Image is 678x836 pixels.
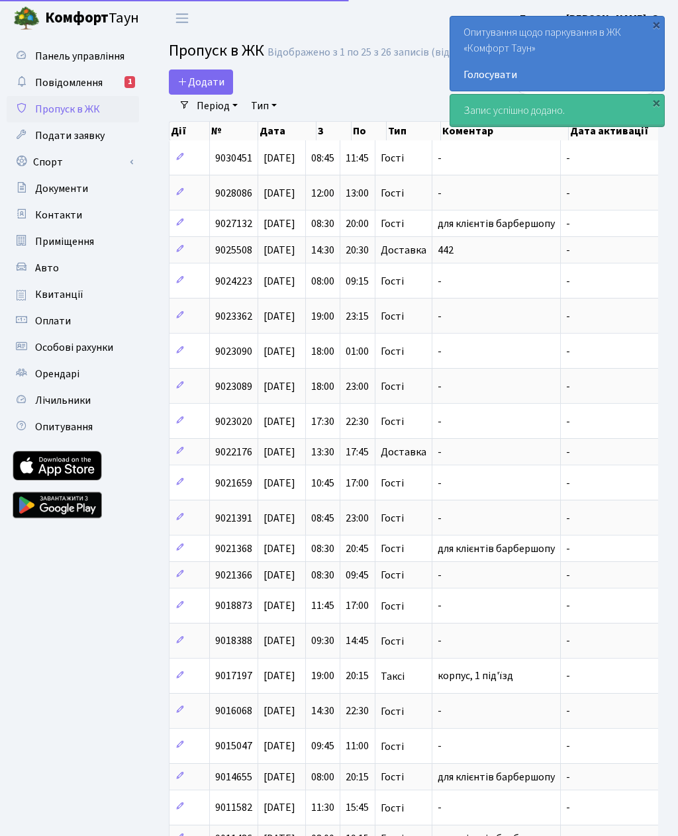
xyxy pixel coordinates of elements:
[566,770,570,784] span: -
[346,243,369,257] span: 20:30
[215,770,252,784] span: 9014655
[215,186,252,201] span: 9028086
[381,741,404,752] span: Гості
[438,151,442,165] span: -
[264,344,295,359] span: [DATE]
[7,255,139,281] a: Авто
[35,340,113,355] span: Особові рахунки
[450,95,664,126] div: Запис успішно додано.
[7,228,139,255] a: Приміщення
[438,541,555,556] span: для клієнтів барбершопу
[346,476,369,490] span: 17:00
[566,511,570,526] span: -
[566,634,570,649] span: -
[566,801,570,815] span: -
[381,513,404,524] span: Гості
[346,379,369,394] span: 23:00
[381,671,405,682] span: Таксі
[381,447,426,457] span: Доставка
[311,445,334,459] span: 13:30
[264,669,295,684] span: [DATE]
[264,414,295,429] span: [DATE]
[264,309,295,324] span: [DATE]
[346,669,369,684] span: 20:15
[7,122,139,149] a: Подати заявку
[381,416,404,427] span: Гості
[169,122,210,140] th: Дії
[650,18,663,31] div: ×
[264,151,295,165] span: [DATE]
[264,476,295,490] span: [DATE]
[381,188,404,199] span: Гості
[381,803,404,813] span: Гості
[438,379,442,394] span: -
[45,7,139,30] span: Таун
[566,379,570,394] span: -
[463,67,651,83] a: Голосувати
[7,70,139,96] a: Повідомлення1
[346,151,369,165] span: 11:45
[215,599,252,614] span: 9018873
[346,309,369,324] span: 23:15
[438,568,442,582] span: -
[13,5,40,32] img: logo.png
[387,122,441,140] th: Тип
[346,216,369,231] span: 20:00
[381,153,404,163] span: Гості
[346,445,369,459] span: 17:45
[346,634,369,649] span: 14:45
[267,46,575,59] div: Відображено з 1 по 25 з 26 записів (відфільтровано з 25 записів).
[381,601,404,612] span: Гості
[7,202,139,228] a: Контакти
[346,770,369,784] span: 20:15
[438,669,513,684] span: корпус, 1 під'їзд
[450,17,664,91] div: Опитування щодо паркування в ЖК «Комфорт Таун»
[346,599,369,614] span: 17:00
[215,801,252,815] span: 9011582
[215,216,252,231] span: 9027132
[215,541,252,556] span: 9021368
[215,704,252,719] span: 9016068
[7,175,139,202] a: Документи
[35,420,93,434] span: Опитування
[316,122,352,140] th: З
[7,361,139,387] a: Орендарі
[169,39,264,62] span: Пропуск в ЖК
[264,216,295,231] span: [DATE]
[264,243,295,257] span: [DATE]
[246,95,282,117] a: Тип
[566,216,570,231] span: -
[438,704,442,719] span: -
[381,636,404,647] span: Гості
[7,96,139,122] a: Пропуск в ЖК
[346,541,369,556] span: 20:45
[177,75,224,89] span: Додати
[215,243,252,257] span: 9025508
[311,414,334,429] span: 17:30
[438,801,442,815] span: -
[311,599,334,614] span: 11:45
[264,511,295,526] span: [DATE]
[35,128,105,143] span: Подати заявку
[566,445,570,459] span: -
[566,186,570,201] span: -
[264,186,295,201] span: [DATE]
[381,706,404,717] span: Гості
[7,43,139,70] a: Панель управління
[35,208,82,222] span: Контакти
[264,770,295,784] span: [DATE]
[438,445,442,459] span: -
[566,151,570,165] span: -
[438,309,442,324] span: -
[311,541,334,556] span: 08:30
[381,346,404,357] span: Гості
[438,599,442,614] span: -
[346,344,369,359] span: 01:00
[215,476,252,490] span: 9021659
[7,334,139,361] a: Особові рахунки
[566,599,570,614] span: -
[215,379,252,394] span: 9023089
[35,261,59,275] span: Авто
[438,186,442,201] span: -
[215,739,252,754] span: 9015047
